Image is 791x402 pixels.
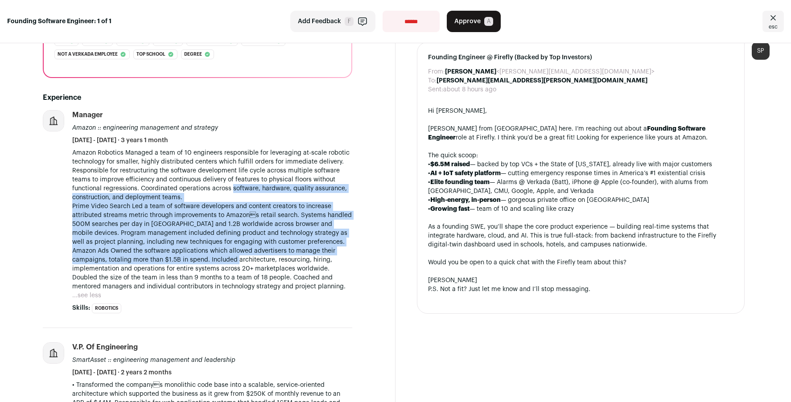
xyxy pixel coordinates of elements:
[72,291,101,300] button: ...see less
[430,197,501,203] strong: High-energy, in-person
[447,11,501,32] button: Approve A
[72,342,138,352] div: V.P. of Engineering
[428,285,733,294] div: P.S. Not a fit? Just let me know and I’ll stop messaging.
[428,205,733,213] div: • — team of 10 and scaling like crazy
[752,42,770,60] div: SP
[445,69,496,75] b: [PERSON_NAME]
[428,222,733,249] div: As a founding SWE, you’ll shape the core product experience — building real-time systems that int...
[428,107,733,115] div: Hi [PERSON_NAME],
[72,125,218,131] span: Amazon :: engineering management and strategy
[136,50,165,59] span: Top school
[345,17,354,26] span: F
[769,23,778,30] span: esc
[298,17,341,26] span: Add Feedback
[430,170,501,176] strong: AI + IoT safety platform
[72,368,172,377] span: [DATE] - [DATE] · 2 years 2 months
[445,67,655,76] dd: <[PERSON_NAME][EMAIL_ADDRESS][DOMAIN_NAME]>
[72,136,168,145] span: [DATE] - [DATE] · 3 years 1 month
[7,17,111,26] strong: Founding Software Engineer: 1 of 1
[43,111,64,131] img: company-logo-placeholder-414d4e2ec0e2ddebbe968bf319fdfe5acfe0c9b87f798d344e800bc9a89632a0.png
[72,110,103,120] div: Manager
[428,124,733,142] div: [PERSON_NAME] from [GEOGRAPHIC_DATA] here. I’m reaching out about a role at Firefly. I think you’...
[58,50,118,59] span: Not a verkada employee
[428,67,445,76] dt: From:
[428,178,733,196] div: • — Alarms @ Verkada (Batt), iPhone @ Apple (co-founder), with alums from [GEOGRAPHIC_DATA], CMU,...
[428,258,733,267] div: Would you be open to a quick chat with the Firefly team about this?
[443,85,496,94] dd: about 8 hours ago
[454,17,481,26] span: Approve
[184,50,202,59] span: Degree
[428,276,733,285] div: [PERSON_NAME]
[430,206,470,212] strong: Growing fast
[290,11,375,32] button: Add Feedback F
[428,85,443,94] dt: Sent:
[72,148,352,291] p: Amazon Robotics Managed a team of 10 engineers responsible for leveraging at-scale robotic techno...
[484,17,493,26] span: A
[428,76,437,85] dt: To:
[43,92,352,103] h2: Experience
[72,357,235,363] span: SmartAsset :: engineering management and leadership
[428,169,733,178] div: • — cutting emergency response times in America’s #1 existential crisis
[428,53,733,62] span: Founding Engineer @ Firefly (Backed by Top Investors)
[428,160,733,169] div: • — backed by top VCs + the State of [US_STATE], already live with major customers
[72,304,90,312] span: Skills:
[43,343,64,363] img: company-logo-placeholder-414d4e2ec0e2ddebbe968bf319fdfe5acfe0c9b87f798d344e800bc9a89632a0.png
[430,179,490,185] strong: Elite founding team
[437,78,647,84] b: [PERSON_NAME][EMAIL_ADDRESS][PERSON_NAME][DOMAIN_NAME]
[92,304,121,313] li: Robotics
[428,151,733,160] div: The quick scoop:
[428,196,733,205] div: • — gorgeous private office on [GEOGRAPHIC_DATA]
[762,11,784,32] a: Close
[430,161,470,168] strong: $6.5M raised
